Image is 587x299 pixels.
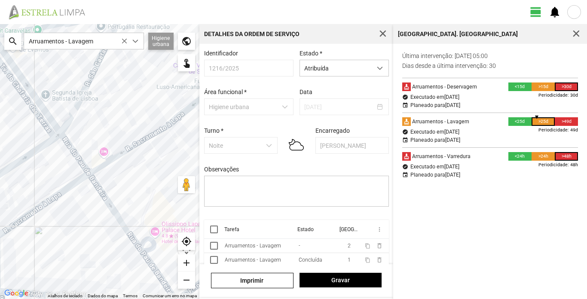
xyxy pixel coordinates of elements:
div: dropdown trigger [127,33,144,49]
span: 2 [348,243,351,249]
div: Arruamentos - Lavagem [225,257,281,263]
img: file [6,4,95,20]
button: content_copy [365,256,372,263]
img: Google [2,288,31,299]
div: add [178,254,195,272]
label: Encarregado [315,127,350,134]
label: Observações [204,166,239,173]
div: event [402,102,408,108]
div: dropdown trigger [372,60,388,76]
span: notifications [548,6,561,18]
label: Data [300,88,312,95]
span: view_day [529,6,542,18]
div: Detalhes da Ordem de Serviço [204,31,300,37]
span: [DATE] [445,137,460,143]
p: dias desde a última intervenção: 30 [402,62,578,69]
span: Arruamentos - Lavagem [24,33,127,49]
div: cleaning_services [402,117,411,126]
div: verified [402,164,408,170]
div: >15d [532,82,555,91]
button: Gravar [300,273,382,287]
span: [DATE] [445,172,460,178]
div: Planeado para [410,137,460,143]
p: Última intervenção: [DATE] 05:00 [402,52,578,59]
div: verified [402,94,408,100]
div: >30d [555,82,578,91]
button: Dados do mapa [88,293,118,299]
img: 03n.svg [289,136,304,154]
span: more_vert [376,226,383,233]
div: cleaning_services [402,82,411,91]
div: Planeado para [410,102,460,108]
div: cleaning_services [402,152,411,161]
button: content_copy [365,242,372,249]
div: remove [178,272,195,289]
div: Periodicidade: 30d [538,91,578,100]
a: Comunicar um erro no mapa [143,293,197,298]
div: Arruamentos - Varredura [411,152,471,161]
label: Turno * [204,127,223,134]
span: [DATE] [445,102,460,108]
div: Executado em [410,129,459,135]
div: - [299,243,300,249]
div: Tarefa [224,226,239,232]
div: Higiene urbana [148,33,174,50]
a: Termos [123,293,138,298]
div: [GEOGRAPHIC_DATA] [339,226,358,232]
div: Periodicidade: 49d [538,126,578,134]
span: Gravar [304,277,377,284]
label: Estado * [300,50,322,57]
span: Atribuída [300,60,372,76]
div: Arruamentos - Lavagem [411,117,469,126]
span: delete_outline [376,242,383,249]
span: content_copy [365,257,370,263]
a: Abrir esta área no Google Maps (abre uma nova janela) [2,288,31,299]
div: Estado [297,226,314,232]
div: >24h [532,152,555,161]
span: [DATE] [444,164,459,170]
div: <15d [508,82,532,91]
div: Planeado para [410,172,460,178]
div: verified [402,129,408,135]
label: Área funcional * [204,88,247,95]
div: [GEOGRAPHIC_DATA]. [GEOGRAPHIC_DATA] [398,31,518,37]
a: Imprimir [211,273,293,288]
div: Executado em [410,94,459,100]
div: event [402,137,408,143]
div: public [178,33,195,50]
div: search [4,33,21,50]
span: [DATE] [444,94,459,100]
span: [DATE] [444,129,459,135]
div: event [402,172,408,178]
button: Arraste o Pegman para o mapa para abrir o Street View [178,176,195,193]
div: my_location [178,233,195,250]
div: Concluída [299,257,322,263]
div: Arruamentos - Deservagem [411,82,477,91]
div: Executado em [410,164,459,170]
div: <24h [508,152,532,161]
div: Periodicidade: 48h [538,161,578,169]
div: <25d [508,117,532,126]
div: >48h [555,152,578,161]
span: content_copy [365,243,370,249]
div: >25d [532,117,555,126]
span: 1 [348,257,351,263]
div: Arruamentos - Lavagem [225,243,281,249]
div: >49d [555,117,578,126]
span: delete_outline [376,256,383,263]
label: Identificador [204,50,238,57]
div: touch_app [178,54,195,71]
